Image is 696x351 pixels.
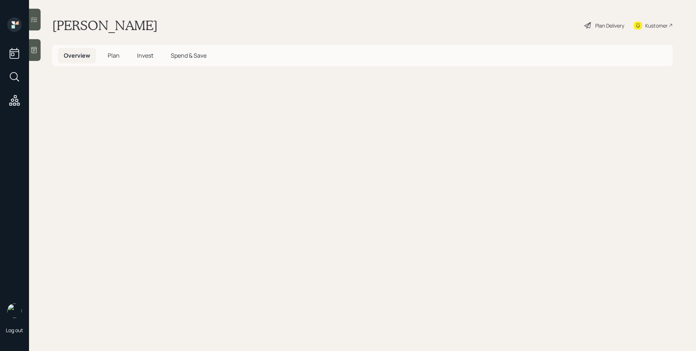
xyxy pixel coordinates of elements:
[52,17,158,33] h1: [PERSON_NAME]
[595,22,624,29] div: Plan Delivery
[171,51,207,59] span: Spend & Save
[64,51,90,59] span: Overview
[7,303,22,318] img: james-distasi-headshot.png
[645,22,668,29] div: Kustomer
[6,327,23,334] div: Log out
[137,51,153,59] span: Invest
[108,51,120,59] span: Plan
